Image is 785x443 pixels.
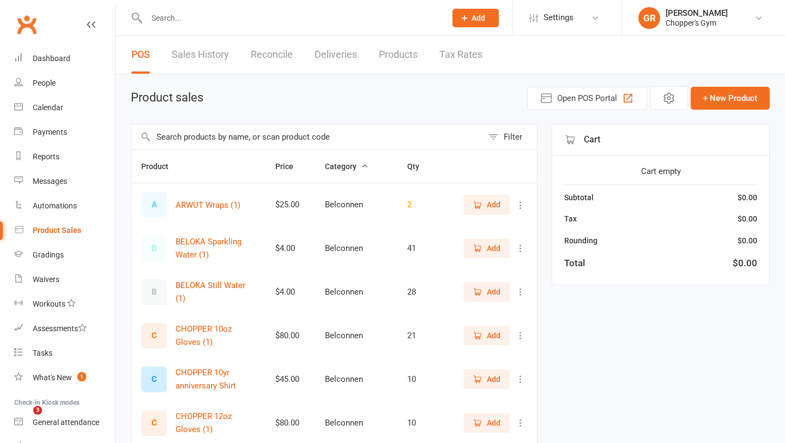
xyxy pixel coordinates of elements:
[407,162,431,171] span: Qty
[463,413,510,433] button: Add
[33,250,64,259] div: Gradings
[487,286,500,298] span: Add
[176,199,240,212] button: ARWUT Wraps (1)
[504,130,522,143] div: Filter
[564,235,597,247] div: Rounding
[11,406,37,432] iframe: Intercom live chat
[275,418,305,428] div: $80.00
[691,87,770,110] button: + New Product
[33,152,59,161] div: Reports
[275,331,305,340] div: $80.00
[251,36,293,74] a: Reconcile
[77,372,86,381] span: 1
[14,194,115,218] a: Automations
[666,8,728,18] div: [PERSON_NAME]
[33,349,52,357] div: Tasks
[564,213,577,225] div: Tax
[275,200,305,209] div: $25.00
[141,410,167,436] div: Set product image
[14,410,115,435] a: General attendance kiosk mode
[33,54,70,63] div: Dashboard
[14,218,115,243] a: Product Sales
[564,191,594,203] div: Subtotal
[14,243,115,267] a: Gradings
[33,128,67,136] div: Payments
[738,213,757,225] div: $0.00
[176,366,256,392] button: CHOPPER 10yr anniversary Shirt
[275,288,305,297] div: $4.00
[325,200,388,209] div: Belconnen
[733,256,757,271] div: $0.00
[141,160,180,173] button: Product
[33,103,63,112] div: Calendar
[487,417,500,429] span: Add
[33,324,87,333] div: Assessments
[14,341,115,366] a: Tasks
[176,279,256,305] button: BELOKA Still Water (1)
[33,177,67,185] div: Messages
[315,36,357,74] a: Deliveries
[176,322,256,349] button: CHOPPER 10oz Gloves (1)
[439,36,482,74] a: Tax Rates
[325,375,388,384] div: Belconnen
[527,87,647,110] button: Open POS Portal
[738,235,757,247] div: $0.00
[325,288,388,297] div: Belconnen
[275,375,305,384] div: $45.00
[325,244,388,253] div: Belconnen
[141,367,167,392] div: Set product image
[407,160,431,173] button: Qty
[557,92,617,105] span: Open POS Portal
[325,162,369,171] span: Category
[33,300,65,308] div: Workouts
[33,201,77,210] div: Automations
[176,235,256,261] button: BELOKA Sparkling Water (1)
[33,373,72,382] div: What's New
[452,9,499,27] button: Add
[14,316,115,341] a: Assessments
[275,160,305,173] button: Price
[463,282,510,302] button: Add
[176,410,256,436] button: CHOPPER 12oz Gloves (1)
[14,366,115,390] a: What's New1
[463,369,510,389] button: Add
[33,226,81,235] div: Product Sales
[638,7,660,29] div: GR
[33,275,59,284] div: Waivers
[172,36,229,74] a: Sales History
[141,323,167,349] div: Set product image
[141,279,167,305] div: Set product image
[379,36,418,74] a: Products
[487,199,500,211] span: Add
[33,418,99,427] div: General attendance
[14,95,115,120] a: Calendar
[13,11,40,38] a: Clubworx
[564,256,585,271] div: Total
[463,326,510,345] button: Add
[275,162,305,171] span: Price
[14,120,115,145] a: Payments
[407,200,442,209] div: 2
[738,191,757,203] div: $0.00
[325,418,388,428] div: Belconnen
[407,244,442,253] div: 41
[141,162,180,171] span: Product
[472,14,485,22] span: Add
[131,91,203,104] h1: Product sales
[14,267,115,292] a: Waivers
[141,236,167,261] div: Set product image
[564,165,757,178] div: Cart empty
[463,195,510,214] button: Add
[141,192,167,218] div: Set product image
[143,10,438,26] input: Search...
[14,46,115,71] a: Dashboard
[407,288,442,297] div: 28
[407,418,442,428] div: 10
[483,124,537,149] button: Filter
[487,373,500,385] span: Add
[14,169,115,194] a: Messages
[131,124,483,149] input: Search products by name, or scan product code
[407,331,442,340] div: 21
[666,18,728,28] div: Chopper's Gym
[325,160,369,173] button: Category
